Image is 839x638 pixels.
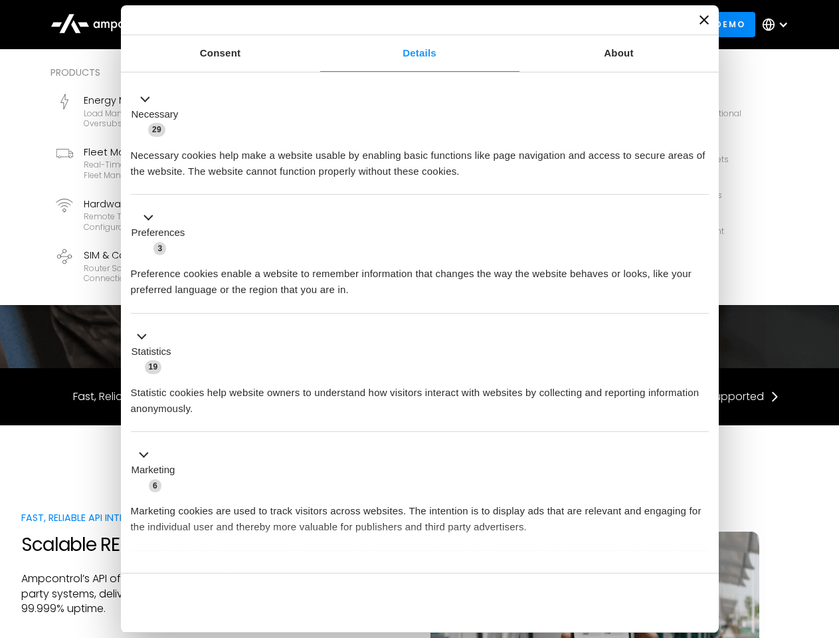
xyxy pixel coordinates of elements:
[132,225,185,241] label: Preferences
[84,145,258,159] div: Fleet Management
[320,35,519,72] a: Details
[21,572,331,616] p: Ampcontrol’s API offers seamless integration with third-party systems, delivering low latency and...
[84,108,258,129] div: Load management, cost optimization, oversubscription
[131,138,709,179] div: Necessary cookies help make a website usable by enabling basic functions like page navigation and...
[132,344,171,360] label: Statistics
[131,493,709,535] div: Marketing cookies are used to track visitors across websites. The intention is to display ads tha...
[50,140,263,186] a: Fleet ManagementReal-time GPS, SoC, efficiency monitoring, fleet management
[131,566,240,582] button: Unclassified (3)
[84,197,258,211] div: Hardware Diagnostics
[50,65,481,80] div: Products
[149,479,161,492] span: 6
[84,211,258,232] div: Remote troubleshooting, charger logs, configurations, diagnostic files
[73,389,216,404] div: Fast, Reliable API Integration
[21,510,331,525] div: Fast, Reliable API Integration
[699,15,709,25] button: Close banner
[153,242,166,255] span: 3
[50,243,263,289] a: SIM & ConnectivityRouter Solutions, SIM Cards, Secure Data Connection
[131,210,193,257] button: Preferences (3)
[131,256,709,298] div: Preference cookies enable a website to remember information that changes the way the website beha...
[131,328,179,375] button: Statistics (19)
[132,107,179,122] label: Necessary
[50,191,263,238] a: Hardware DiagnosticsRemote troubleshooting, charger logs, configurations, diagnostic files
[145,360,162,373] span: 19
[132,463,175,478] label: Marketing
[73,389,232,404] a: Fast, Reliable API Integration
[131,447,183,494] button: Marketing (6)
[148,123,165,136] span: 29
[50,88,263,134] a: Energy ManagementLoad management, cost optimization, oversubscription
[121,35,320,72] a: Consent
[519,35,719,72] a: About
[84,93,258,108] div: Energy Management
[21,534,331,556] h2: Scalable REST API for EV Charging
[131,91,187,138] button: Necessary (29)
[517,584,708,622] button: Okay
[131,375,709,417] div: Statistic cookies help website owners to understand how visitors interact with websites by collec...
[219,568,232,581] span: 3
[84,159,258,180] div: Real-time GPS, SoC, efficiency monitoring, fleet management
[84,263,258,284] div: Router Solutions, SIM Cards, Secure Data Connection
[84,248,258,263] div: SIM & Connectivity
